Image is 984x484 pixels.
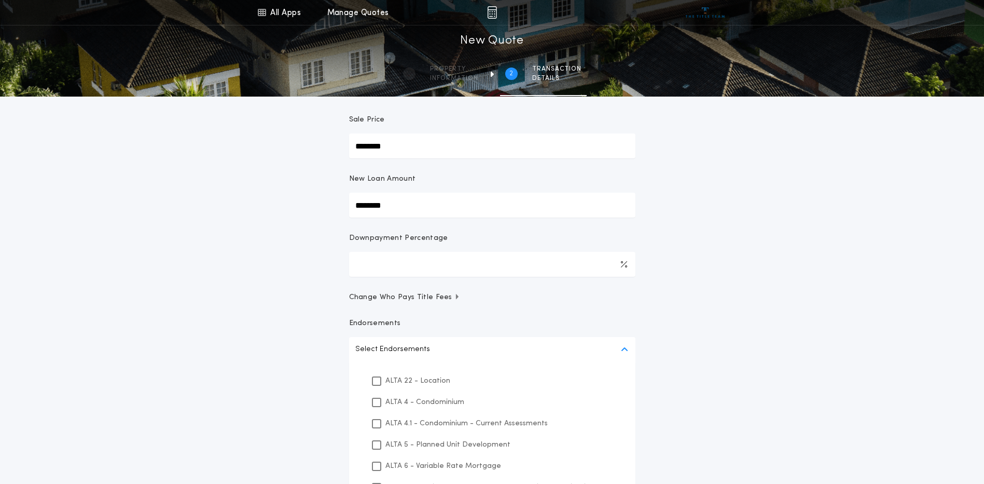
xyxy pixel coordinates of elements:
p: Downpayment Percentage [349,233,448,244]
h2: 2 [509,70,513,78]
p: ALTA 5 - Planned Unit Development [385,439,510,450]
p: Select Endorsements [355,343,430,356]
span: Change Who Pays Title Fees [349,292,461,303]
p: Endorsements [349,318,635,329]
img: vs-icon [686,7,725,18]
button: Select Endorsements [349,337,635,362]
span: Property [430,65,478,73]
p: ALTA 4.1 - Condominium - Current Assessments [385,418,548,429]
input: Sale Price [349,133,635,158]
h1: New Quote [460,33,523,49]
span: Transaction [532,65,581,73]
p: New Loan Amount [349,174,416,184]
span: information [430,74,478,83]
input: Downpayment Percentage [349,252,635,277]
p: ALTA 6 - Variable Rate Mortgage [385,461,501,472]
p: ALTA 22 - Location [385,375,450,386]
span: details [532,74,581,83]
button: Change Who Pays Title Fees [349,292,635,303]
p: Sale Price [349,115,385,125]
p: ALTA 4 - Condominium [385,397,464,408]
input: New Loan Amount [349,193,635,218]
img: img [487,6,497,19]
